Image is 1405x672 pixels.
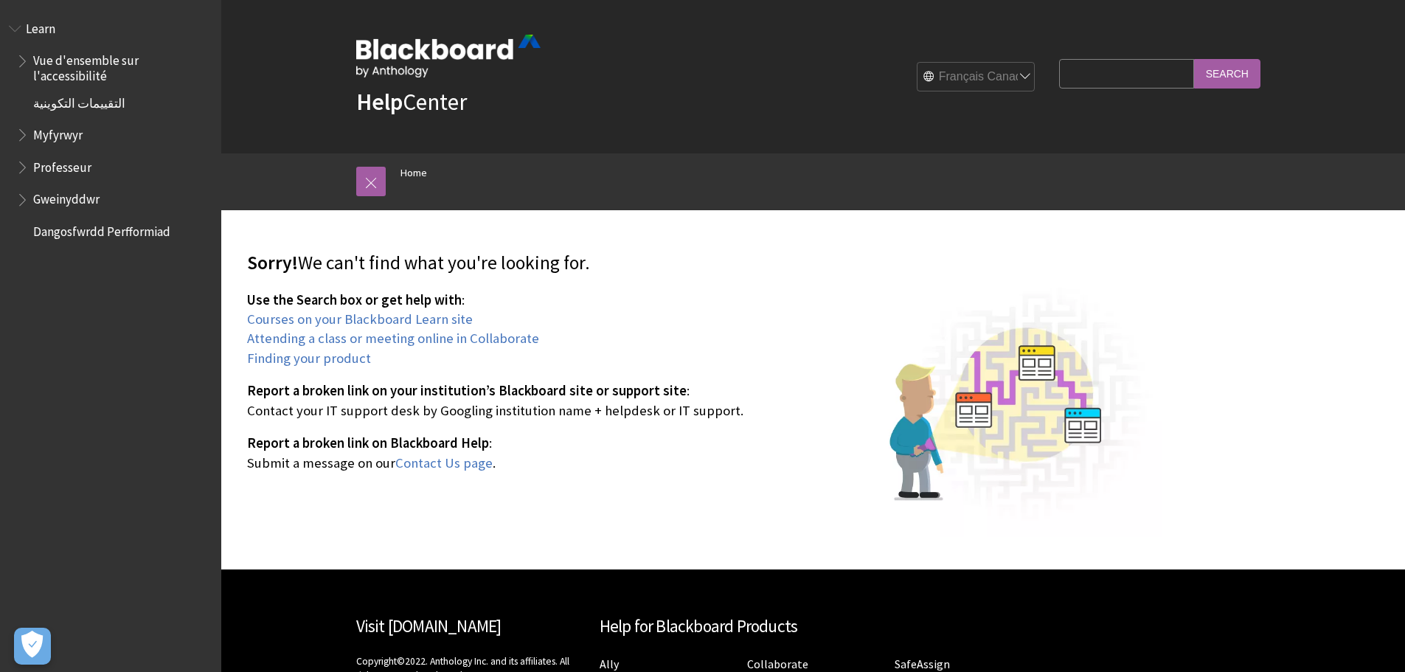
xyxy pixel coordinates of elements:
[33,49,211,83] span: Vue d'ensemble sur l'accessibilité
[14,628,51,665] button: Ouvrir le centre de préférences
[247,350,371,367] a: Finding your product
[1194,59,1260,88] input: Search
[247,291,1162,368] p: :
[356,87,403,117] strong: Help
[26,16,55,36] span: Learn
[247,251,298,274] span: Sorry!
[747,657,808,672] a: Collaborate
[33,122,83,142] span: Myfyrwyr
[895,657,950,672] a: SafeAssign
[33,187,100,207] span: Gweinyddwr
[33,155,91,175] span: Professeur
[33,219,170,239] span: Dangosfwrdd Perfformiad
[356,87,467,117] a: HelpCenter
[247,381,1162,420] p: : Contact your IT support desk by Googling institution name + helpdesk or IT support.
[600,657,619,672] a: Ally
[9,16,212,244] nav: Book outline for Blackboard Learn Help
[247,434,1162,472] p: : Submit a message on our .
[33,91,125,111] span: التقييمات التكوينية
[395,454,493,472] a: Contact Us page
[247,382,687,399] span: Report a broken link on your institution’s Blackboard site or support site
[247,250,1162,277] p: We can't find what you're looking for.
[356,615,502,637] a: Visit [DOMAIN_NAME]
[247,330,539,347] a: Attending a class or meeting online in Collaborate
[917,63,1035,92] select: Site Language Selector
[247,434,489,451] span: Report a broken link on Blackboard Help
[247,311,473,328] a: Courses on your Blackboard Learn site
[400,164,427,182] a: Home
[247,291,462,308] span: Use the Search box or get help with
[356,35,541,77] img: Blackboard by Anthology
[600,614,1027,640] h2: Help for Blackboard Products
